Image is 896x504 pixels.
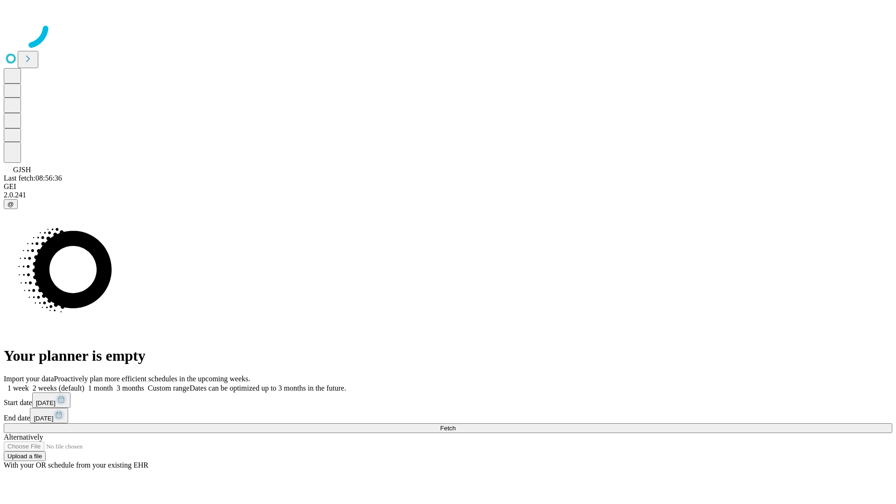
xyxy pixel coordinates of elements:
[13,166,31,174] span: GJSH
[4,461,148,469] span: With your OR schedule from your existing EHR
[4,451,46,461] button: Upload a file
[32,392,70,408] button: [DATE]
[4,174,62,182] span: Last fetch: 08:56:36
[7,201,14,208] span: @
[30,408,68,423] button: [DATE]
[4,433,43,441] span: Alternatively
[4,423,892,433] button: Fetch
[117,384,144,392] span: 3 months
[54,375,250,383] span: Proactively plan more efficient schedules in the upcoming weeks.
[4,408,892,423] div: End date
[4,375,54,383] span: Import your data
[4,392,892,408] div: Start date
[4,191,892,199] div: 2.0.241
[4,182,892,191] div: GEI
[440,425,455,432] span: Fetch
[4,347,892,364] h1: Your planner is empty
[36,399,56,406] span: [DATE]
[7,384,29,392] span: 1 week
[88,384,113,392] span: 1 month
[4,199,18,209] button: @
[33,384,84,392] span: 2 weeks (default)
[189,384,346,392] span: Dates can be optimized up to 3 months in the future.
[34,415,53,422] span: [DATE]
[148,384,189,392] span: Custom range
